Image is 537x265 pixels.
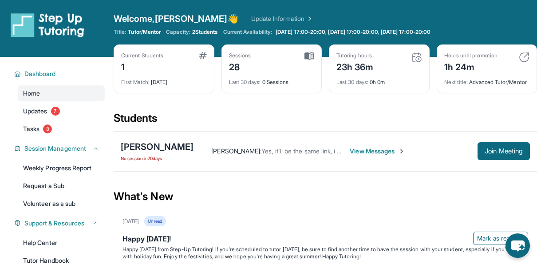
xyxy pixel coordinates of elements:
[444,59,498,73] div: 1h 24m
[444,79,468,85] span: Next title :
[166,28,190,36] span: Capacity:
[274,28,432,36] a: [DATE] 17:00-20:00, [DATE] 17:00-20:00, [DATE] 17:00-20:00
[304,14,313,23] img: Chevron Right
[121,155,193,162] span: No session in 70 days
[121,141,193,153] div: [PERSON_NAME]
[23,124,39,133] span: Tasks
[478,142,530,160] button: Join Meeting
[21,219,99,228] button: Support & Resources
[199,52,207,59] img: card
[336,52,374,59] div: Tutoring hours
[23,89,40,98] span: Home
[18,85,105,101] a: Home
[336,73,422,86] div: 0h 0m
[114,111,537,131] div: Students
[477,234,513,243] span: Mark as read
[21,69,99,78] button: Dashboard
[24,219,84,228] span: Support & Resources
[18,178,105,194] a: Request a Sub
[51,107,60,116] span: 7
[444,73,530,86] div: Advanced Tutor/Mentor
[444,52,498,59] div: Hours until promotion
[18,103,105,119] a: Updates7
[121,73,207,86] div: [DATE]
[276,28,430,36] span: [DATE] 17:00-20:00, [DATE] 17:00-20:00, [DATE] 17:00-20:00
[122,218,139,225] div: [DATE]
[114,12,239,25] span: Welcome, [PERSON_NAME] 👋
[24,144,86,153] span: Session Management
[121,79,150,85] span: First Match :
[122,246,528,260] p: Happy [DATE] from Step-Up Tutoring! If you're scheduled to tutor [DATE], be sure to find another ...
[114,177,537,216] div: What's New
[18,196,105,212] a: Volunteer as a sub
[121,52,163,59] div: Current Students
[261,147,490,155] span: Yes, it'll be the same link, i could send the link again in out chat if you need it later
[18,121,105,137] a: Tasks3
[485,149,523,154] span: Join Meeting
[18,235,105,251] a: Help Center
[144,216,166,226] div: Unread
[211,147,261,155] span: [PERSON_NAME] :
[128,28,161,36] span: Tutor/Mentor
[192,28,218,36] span: 2 Students
[229,59,251,73] div: 28
[473,232,528,245] button: Mark as read
[505,233,530,258] button: chat-button
[114,28,126,36] span: Title:
[411,52,422,63] img: card
[251,14,313,23] a: Update Information
[11,12,84,37] img: logo
[229,73,315,86] div: 0 Sessions
[24,69,56,78] span: Dashboard
[350,147,405,156] span: View Messages
[336,79,368,85] span: Last 30 days :
[229,52,251,59] div: Sessions
[43,124,52,133] span: 3
[519,52,529,63] img: card
[304,52,314,60] img: card
[23,107,47,116] span: Updates
[121,59,163,73] div: 1
[229,79,261,85] span: Last 30 days :
[336,59,374,73] div: 23h 36m
[18,160,105,176] a: Weekly Progress Report
[398,148,405,155] img: Chevron-Right
[21,144,99,153] button: Session Management
[223,28,272,36] span: Current Availability:
[122,233,528,246] div: Happy [DATE]!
